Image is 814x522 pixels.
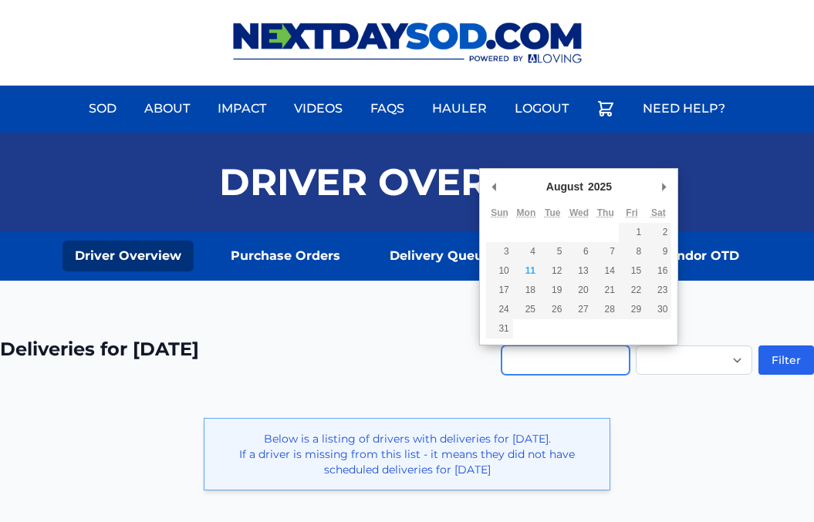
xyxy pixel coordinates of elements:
[539,261,566,281] button: 12
[377,241,503,271] a: Delivery Queue
[505,90,578,127] a: Logout
[645,242,671,261] button: 9
[593,281,619,300] button: 21
[517,207,536,218] abbr: Monday
[361,90,414,127] a: FAQs
[619,242,645,261] button: 8
[645,223,671,242] button: 2
[758,345,814,375] button: Filter
[593,261,619,281] button: 14
[626,207,637,218] abbr: Friday
[486,281,512,300] button: 17
[619,223,645,242] button: 1
[218,241,353,271] a: Purchase Orders
[566,242,592,261] button: 6
[645,281,671,300] button: 23
[486,175,502,198] button: Previous Month
[486,242,512,261] button: 3
[597,207,614,218] abbr: Thursday
[486,319,512,338] button: 31
[566,281,592,300] button: 20
[593,242,619,261] button: 7
[566,300,592,319] button: 27
[566,261,592,281] button: 13
[648,241,752,271] a: Vendor OTD
[285,90,352,127] a: Videos
[569,207,589,218] abbr: Wednesday
[619,300,645,319] button: 29
[586,175,614,198] div: 2025
[219,163,595,200] h1: Driver Overview
[502,345,630,375] input: Use the arrow keys to pick a date
[539,300,566,319] button: 26
[486,300,512,319] button: 24
[208,90,275,127] a: Impact
[486,261,512,281] button: 10
[651,207,666,218] abbr: Saturday
[513,300,539,319] button: 25
[633,90,735,127] a: Need Help?
[544,175,586,198] div: August
[135,90,199,127] a: About
[539,281,566,300] button: 19
[545,207,560,218] abbr: Tuesday
[513,261,539,281] button: 11
[62,241,194,271] a: Driver Overview
[645,300,671,319] button: 30
[645,261,671,281] button: 16
[593,300,619,319] button: 28
[79,90,126,127] a: Sod
[423,90,496,127] a: Hauler
[656,175,671,198] button: Next Month
[217,431,598,477] p: Below is a listing of drivers with deliveries for [DATE]. If a driver is missing from this list -...
[619,261,645,281] button: 15
[539,242,566,261] button: 5
[513,242,539,261] button: 4
[619,281,645,300] button: 22
[491,207,508,218] abbr: Sunday
[513,281,539,300] button: 18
